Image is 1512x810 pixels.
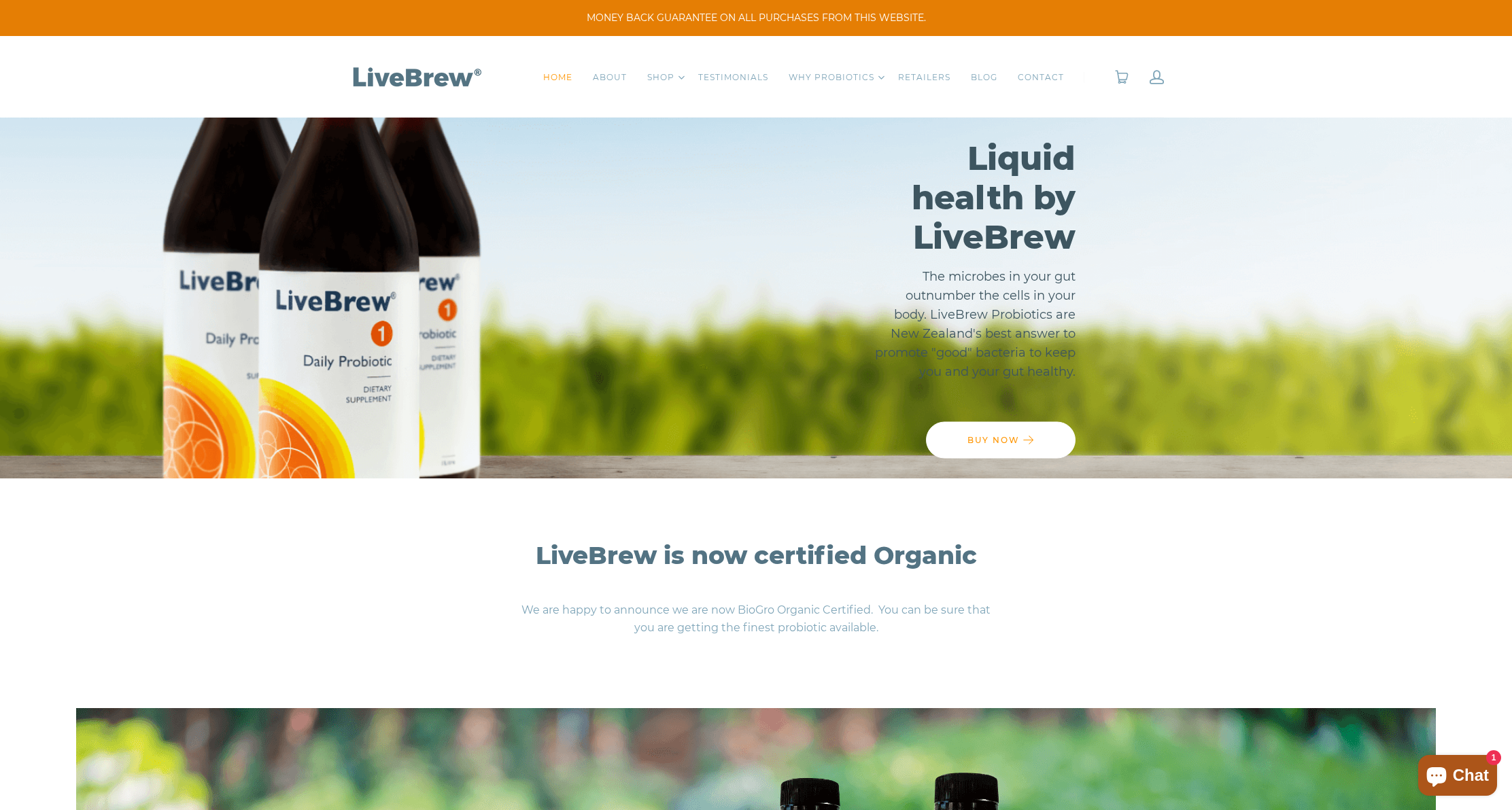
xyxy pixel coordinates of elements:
p: The microbes in your gut outnumber the cells in your body. LiveBrew Probiotics are New Zealand's ... [870,266,1076,381]
a: CONTACT [1018,71,1064,84]
a: HOME [543,71,572,84]
span: MONEY BACK GUARANTEE ON ALL PURCHASES FROM THIS WEBSITE. [20,11,1492,25]
a: RETAILERS [898,71,950,84]
p: We are happy to announce we are now BioGro Organic Certified. You can be sure that you are gettin... [518,591,994,647]
span: BUY NOW [967,434,1020,444]
h2: LiveBrew is now certified Organic [518,540,994,571]
a: SHOP [647,71,674,84]
a: BUY NOW [926,421,1076,458]
h2: Liquid health by LiveBrew [870,138,1076,256]
a: BLOG [971,71,997,84]
img: LiveBrew [348,65,484,88]
a: TESTIMONIALS [698,71,768,84]
a: WHY PROBIOTICS [789,71,874,84]
a: ABOUT [593,71,627,84]
inbox-online-store-chat: Shopify online store chat [1414,755,1501,799]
